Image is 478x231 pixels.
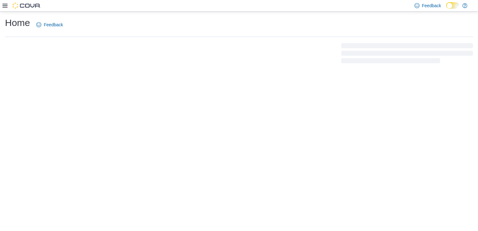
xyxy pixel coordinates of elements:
span: Loading [341,44,473,64]
span: Feedback [44,22,63,28]
input: Dark Mode [446,2,459,9]
img: Cova [13,3,41,9]
a: Feedback [34,18,65,31]
h1: Home [5,17,30,29]
span: Feedback [422,3,441,9]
